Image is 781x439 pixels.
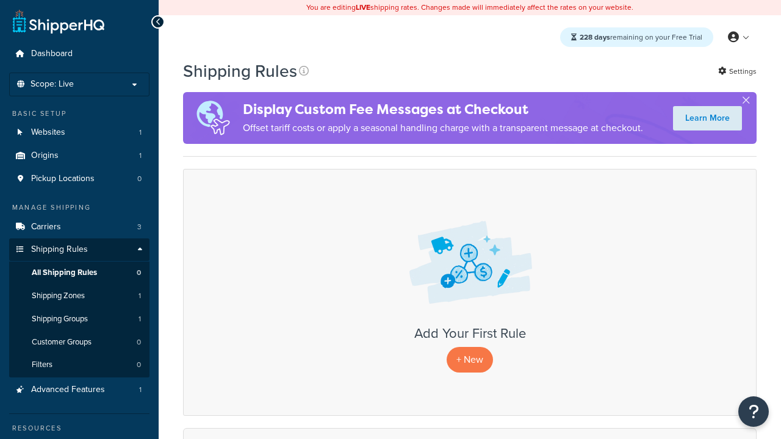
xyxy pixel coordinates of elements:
span: 1 [139,385,142,395]
a: Origins 1 [9,145,149,167]
li: Pickup Locations [9,168,149,190]
span: All Shipping Rules [32,268,97,278]
li: All Shipping Rules [9,262,149,284]
span: Shipping Rules [31,244,88,255]
a: Shipping Groups 1 [9,308,149,330]
div: Basic Setup [9,109,149,119]
div: remaining on your Free Trial [560,27,713,47]
p: + New [447,347,493,372]
a: Pickup Locations 0 [9,168,149,190]
b: LIVE [356,2,370,13]
a: Websites 1 [9,121,149,144]
span: Dashboard [31,49,73,59]
a: Learn More [673,106,742,130]
h3: Add Your First Rule [196,326,744,341]
a: Advanced Features 1 [9,379,149,401]
div: Resources [9,423,149,434]
span: Shipping Zones [32,291,85,301]
button: Open Resource Center [738,396,769,427]
a: Shipping Zones 1 [9,285,149,307]
span: Origins [31,151,59,161]
strong: 228 days [580,32,610,43]
li: Shipping Rules [9,238,149,377]
span: 1 [139,127,142,138]
div: Manage Shipping [9,202,149,213]
span: 0 [137,268,141,278]
a: Dashboard [9,43,149,65]
span: Pickup Locations [31,174,95,184]
span: Scope: Live [31,79,74,90]
span: 3 [137,222,142,232]
span: 0 [137,174,142,184]
a: Customer Groups 0 [9,331,149,354]
span: Carriers [31,222,61,232]
span: Websites [31,127,65,138]
a: ShipperHQ Home [13,9,104,34]
span: 0 [137,360,141,370]
a: Carriers 3 [9,216,149,238]
span: Advanced Features [31,385,105,395]
li: Customer Groups [9,331,149,354]
span: 1 [139,291,141,301]
li: Advanced Features [9,379,149,401]
li: Filters [9,354,149,376]
span: Shipping Groups [32,314,88,324]
h1: Shipping Rules [183,59,297,83]
a: All Shipping Rules 0 [9,262,149,284]
a: Settings [718,63,757,80]
li: Carriers [9,216,149,238]
span: 1 [139,151,142,161]
span: Filters [32,360,52,370]
span: 0 [137,337,141,348]
img: duties-banner-06bc72dcb5fe05cb3f9472aba00be2ae8eb53ab6f0d8bb03d382ba314ac3c341.png [183,92,243,144]
a: Shipping Rules [9,238,149,261]
li: Shipping Groups [9,308,149,330]
h4: Display Custom Fee Messages at Checkout [243,99,643,120]
li: Websites [9,121,149,144]
span: Customer Groups [32,337,92,348]
a: Filters 0 [9,354,149,376]
li: Shipping Zones [9,285,149,307]
li: Origins [9,145,149,167]
p: Offset tariff costs or apply a seasonal handling charge with a transparent message at checkout. [243,120,643,137]
span: 1 [139,314,141,324]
